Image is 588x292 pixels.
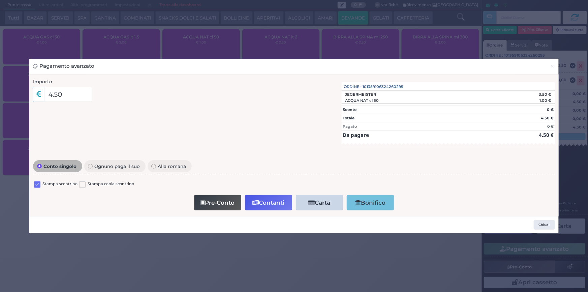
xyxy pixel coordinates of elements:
[88,181,134,187] label: Stampa copia scontrino
[33,78,52,85] label: Importo
[44,87,92,102] input: Es. 30.99
[342,92,380,97] div: JEGERMEISTER
[343,124,357,129] div: Pagato
[547,124,554,129] div: 0 €
[363,84,404,90] span: 101359106324260295
[296,195,343,210] button: Carta
[541,116,554,120] strong: 4.50 €
[344,84,362,90] span: Ordine :
[33,62,94,70] h3: Pagamento avanzato
[343,107,357,112] strong: Sconto
[194,195,241,210] button: Pre-Conto
[156,164,188,169] span: Alla romana
[547,107,554,112] strong: 0 €
[534,220,555,230] button: Chiudi
[342,98,382,103] div: ACQUA NAT cl 50
[547,59,558,74] button: Chiudi
[347,195,394,210] button: Bonifico
[501,92,555,97] div: 3.50 €
[93,164,142,169] span: Ognuno paga il suo
[343,132,369,138] strong: Da pagare
[501,98,555,103] div: 1.00 €
[539,132,554,138] strong: 4.50 €
[245,195,292,210] button: Contanti
[343,116,354,120] strong: Totale
[551,62,555,70] span: ×
[42,164,79,169] span: Conto singolo
[42,181,78,187] label: Stampa scontrino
